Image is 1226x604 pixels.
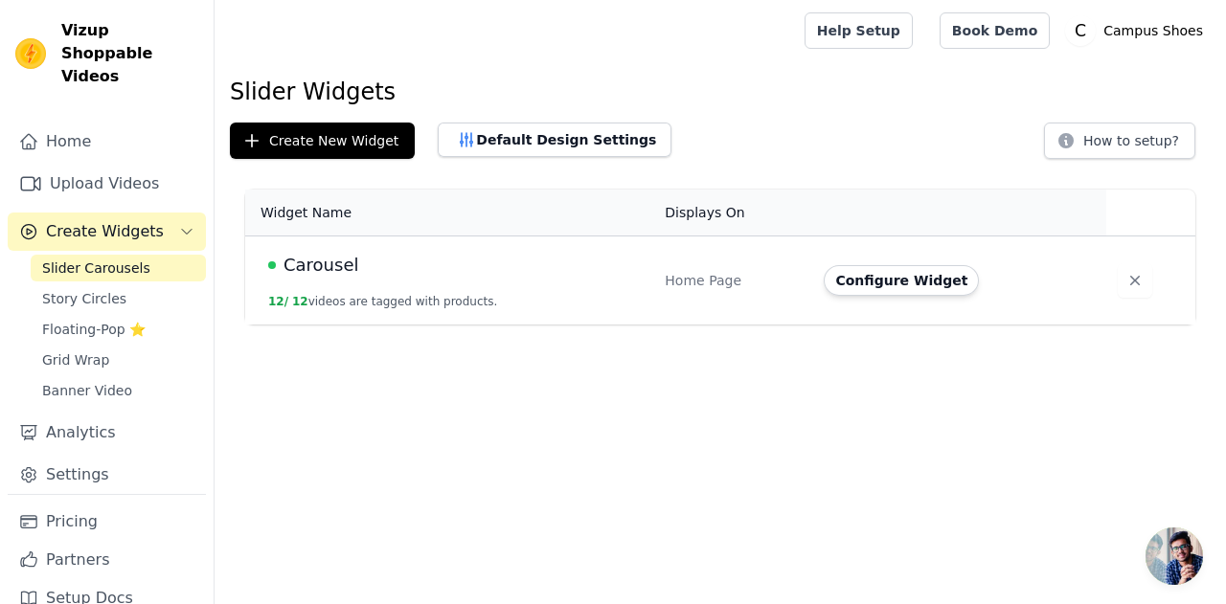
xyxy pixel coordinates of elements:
span: Vizup Shoppable Videos [61,19,198,88]
button: How to setup? [1044,123,1195,159]
span: Floating-Pop ⭐ [42,320,146,339]
h1: Slider Widgets [230,77,1211,107]
a: Home [8,123,206,161]
a: Floating-Pop ⭐ [31,316,206,343]
text: C [1075,21,1086,40]
button: 12/ 12videos are tagged with products. [268,294,497,309]
a: Partners [8,541,206,579]
a: Banner Video [31,377,206,404]
span: 12 [292,295,308,308]
p: Campus Shoes [1096,13,1211,48]
button: Configure Widget [824,265,979,296]
th: Displays On [653,190,812,236]
span: Live Published [268,261,276,269]
span: Slider Carousels [42,258,150,278]
a: Help Setup [805,12,913,49]
a: Slider Carousels [31,255,206,281]
a: Story Circles [31,285,206,312]
button: C Campus Shoes [1065,13,1211,48]
span: Story Circles [42,289,126,308]
a: Grid Wrap [31,347,206,373]
div: Open chat [1146,527,1203,585]
img: Vizup [15,38,46,69]
span: Carousel [284,252,358,279]
th: Widget Name [245,190,653,236]
button: Default Design Settings [438,123,671,157]
a: Book Demo [940,12,1050,49]
a: Analytics [8,414,206,452]
button: Create Widgets [8,213,206,251]
button: Create New Widget [230,123,415,159]
span: Banner Video [42,381,132,400]
a: Settings [8,456,206,494]
span: 12 / [268,295,288,308]
span: Grid Wrap [42,350,109,369]
a: Upload Videos [8,165,206,203]
div: Home Page [665,271,801,290]
a: How to setup? [1044,136,1195,154]
span: Create Widgets [46,220,164,243]
button: Delete widget [1118,263,1152,298]
a: Pricing [8,503,206,541]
